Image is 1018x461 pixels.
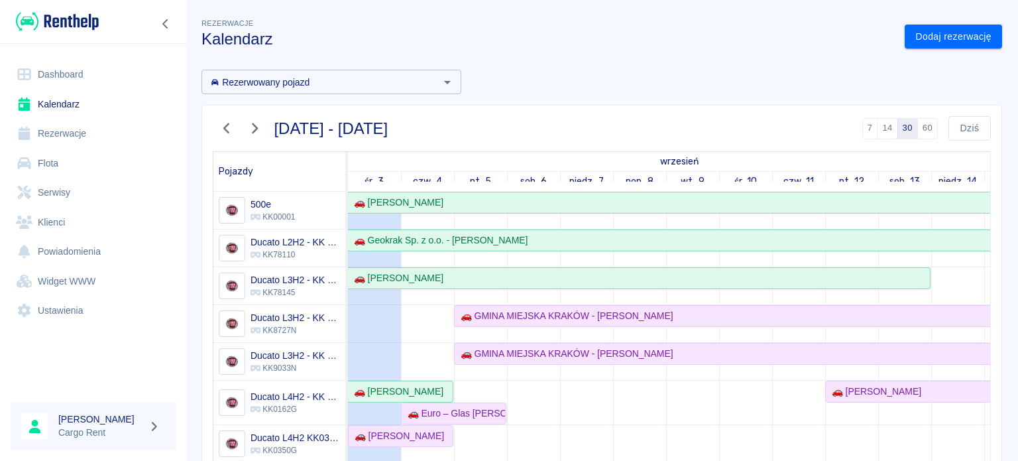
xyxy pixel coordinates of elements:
[201,19,253,27] span: Rezerwacje
[657,152,702,171] a: 3 września 2025
[677,172,708,191] a: 9 września 2025
[58,413,143,426] h6: [PERSON_NAME]
[11,267,176,296] a: Widget WWW
[622,172,657,191] a: 8 września 2025
[877,118,897,139] button: 14 dni
[16,11,99,33] img: Renthelp logo
[221,237,243,259] img: Image
[251,249,340,261] p: KK78110
[221,275,243,297] img: Image
[221,200,243,222] img: Image
[905,25,1002,49] a: Dodaj rezerwację
[467,172,495,191] a: 5 września 2025
[455,309,673,323] div: 🚗 GMINA MIEJSKA KRAKÓW - [PERSON_NAME]
[349,385,443,399] div: 🚗 [PERSON_NAME]
[221,313,243,335] img: Image
[251,211,295,223] p: KK00001
[251,198,295,211] h6: 500e
[455,347,673,361] div: 🚗 GMINA MIEJSKA KRAKÓW - [PERSON_NAME]
[219,166,253,177] span: Pojazdy
[251,431,340,444] h6: Ducato L4H2 KK0350G
[438,73,457,92] button: Otwórz
[274,119,388,138] h3: [DATE] - [DATE]
[251,362,340,374] p: KK9033N
[221,351,243,373] img: Image
[251,273,340,287] h6: Ducato L3H2 - KK 78145
[221,433,243,455] img: Image
[205,74,435,90] input: Wyszukaj i wybierz pojazdy...
[251,444,340,456] p: KK0350G
[349,196,443,210] div: 🚗 [PERSON_NAME]
[862,118,878,139] button: 7 dni
[361,172,387,191] a: 3 września 2025
[11,119,176,149] a: Rezerwacje
[251,349,340,362] h6: Ducato L3H2 - KK 9033N
[251,287,340,298] p: KK78145
[886,172,924,191] a: 13 września 2025
[251,403,340,415] p: KK0162G
[11,60,176,90] a: Dashboard
[410,172,445,191] a: 4 września 2025
[566,172,607,191] a: 7 września 2025
[402,407,505,421] div: 🚗 Euro – Glas [PERSON_NAME] Noga S.J - [PERSON_NAME]
[826,385,921,399] div: 🚗 [PERSON_NAME]
[780,172,818,191] a: 11 września 2025
[251,390,340,403] h6: Ducato L4H2 - KK 0162G
[251,235,340,249] h6: Ducato L2H2 - KK 78110
[517,172,551,191] a: 6 września 2025
[948,116,991,141] button: Dziś
[11,11,99,33] a: Renthelp logo
[11,149,176,178] a: Flota
[11,90,176,119] a: Kalendarz
[58,426,143,440] p: Cargo Rent
[349,429,444,443] div: 🚗 [PERSON_NAME]
[11,237,176,267] a: Powiadomienia
[221,392,243,414] img: Image
[156,15,176,33] button: Zwiń nawigację
[836,172,868,191] a: 12 września 2025
[917,118,938,139] button: 60 dni
[349,271,443,285] div: 🚗 [PERSON_NAME]
[251,324,340,336] p: KK8727N
[251,311,340,324] h6: Ducato L3H2 - KK 8727N
[897,118,918,139] button: 30 dni
[11,296,176,326] a: Ustawienia
[11,208,176,237] a: Klienci
[349,233,528,247] div: 🚗 Geokrak Sp. z o.o. - [PERSON_NAME]
[11,178,176,208] a: Serwisy
[731,172,761,191] a: 10 września 2025
[935,172,981,191] a: 14 września 2025
[201,30,894,48] h3: Kalendarz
